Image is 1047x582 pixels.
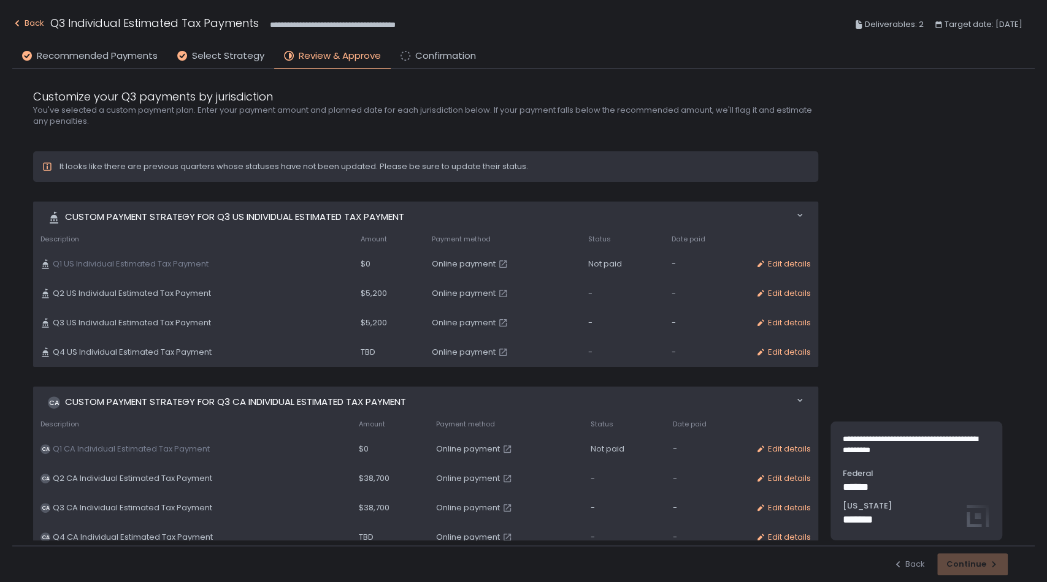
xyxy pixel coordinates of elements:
[588,317,657,328] div: -
[436,502,500,513] span: Online payment
[432,288,496,299] span: Online payment
[672,347,740,358] div: -
[591,444,658,455] div: Not paid
[41,534,49,541] text: CA
[359,502,389,513] span: $38,700
[432,347,496,358] span: Online payment
[361,347,375,358] span: TBD
[361,288,387,299] span: $5,200
[432,317,496,328] span: Online payment
[33,88,273,105] span: Customize your Q3 payments by jurisdiction
[415,49,476,63] span: Confirmation
[673,532,741,543] div: -
[672,235,705,244] span: Date paid
[588,347,657,358] div: -
[432,235,491,244] span: Payment method
[591,473,658,484] div: -
[359,420,385,429] span: Amount
[48,398,59,407] text: CA
[40,420,79,429] span: Description
[756,259,811,270] button: Edit details
[673,473,741,484] div: -
[756,347,811,358] button: Edit details
[432,259,496,270] span: Online payment
[12,16,44,31] div: Back
[359,444,369,455] span: $0
[865,17,924,32] span: Deliverables: 2
[756,288,811,299] button: Edit details
[436,532,500,543] span: Online payment
[756,502,811,513] button: Edit details
[672,259,740,270] div: -
[50,15,259,31] h1: Q3 Individual Estimated Tax Payments
[672,317,740,328] div: -
[53,317,211,328] span: Q3 US Individual Estimated Tax Payment
[53,288,211,299] span: Q2 US Individual Estimated Tax Payment
[33,105,818,127] h2: You've selected a custom payment plan. Enter your payment amount and planned date for each jurisd...
[41,504,49,512] text: CA
[945,17,1022,32] span: Target date: [DATE]
[53,532,213,543] span: Q4 CA Individual Estimated Tax Payment
[361,317,387,328] span: $5,200
[436,420,495,429] span: Payment method
[53,259,209,270] span: Q1 US Individual Estimated Tax Payment
[591,420,613,429] span: Status
[756,444,811,455] button: Edit details
[588,259,657,270] div: Not paid
[756,473,811,484] button: Edit details
[59,161,528,172] div: It looks like there are previous quarters whose statuses have not been updated. Please be sure to...
[591,502,658,513] div: -
[359,532,374,543] span: TBD
[588,235,611,244] span: Status
[673,444,741,455] div: -
[53,473,212,484] span: Q2 CA Individual Estimated Tax Payment
[588,288,657,299] div: -
[53,444,210,455] span: Q1 CA Individual Estimated Tax Payment
[65,210,404,224] span: Custom Payment strategy for Q3 US Individual Estimated Tax Payment
[359,473,389,484] span: $38,700
[53,502,212,513] span: Q3 CA Individual Estimated Tax Payment
[41,475,49,482] text: CA
[843,501,990,512] span: [US_STATE]
[361,259,370,270] span: $0
[53,347,212,358] span: Q4 US Individual Estimated Tax Payment
[65,395,406,409] span: Custom Payment strategy for Q3 CA Individual Estimated Tax Payment
[673,420,707,429] span: Date paid
[12,15,44,35] button: Back
[361,235,387,244] span: Amount
[41,445,49,453] text: CA
[436,444,500,455] span: Online payment
[37,49,158,63] span: Recommended Payments
[756,317,811,328] button: Edit details
[591,532,658,543] div: -
[673,502,741,513] div: -
[893,559,925,570] button: Back
[436,473,500,484] span: Online payment
[299,49,381,63] span: Review & Approve
[672,288,740,299] div: -
[192,49,264,63] span: Select Strategy
[756,532,811,543] button: Edit details
[843,468,990,479] span: Federal
[40,235,79,244] span: Description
